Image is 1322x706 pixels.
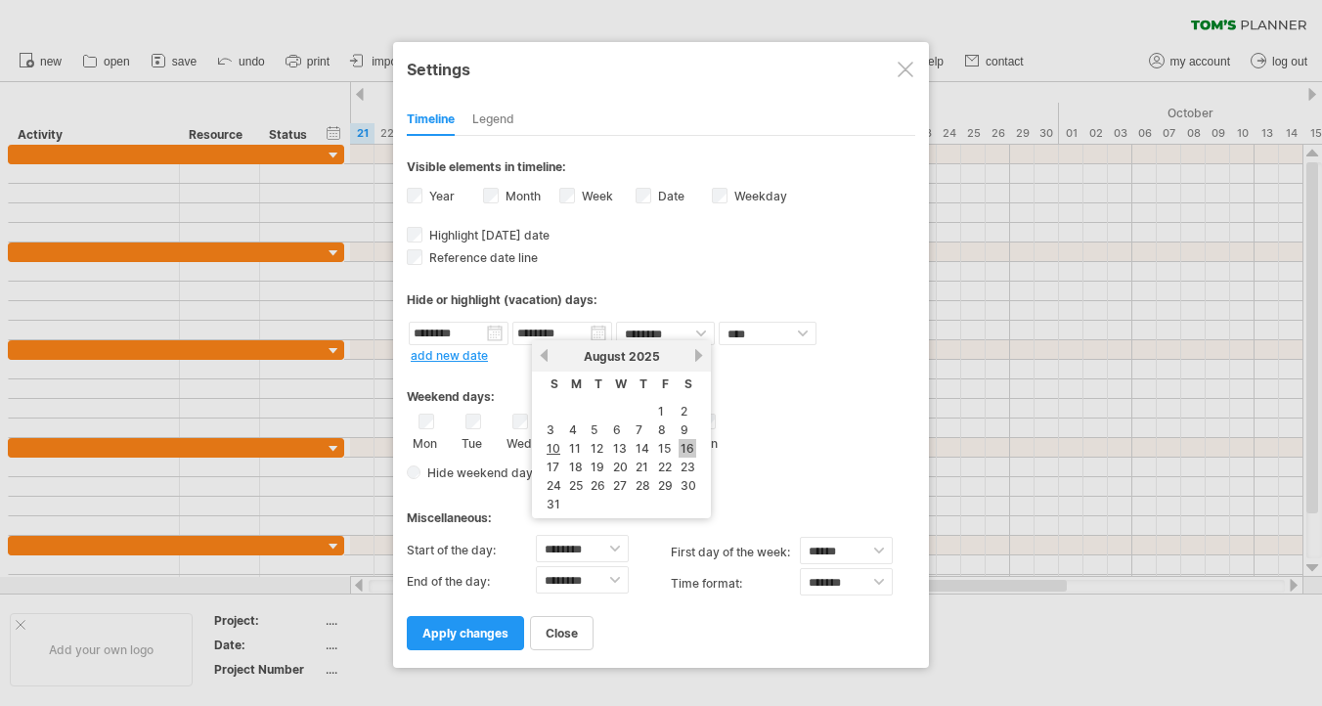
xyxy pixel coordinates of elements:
span: Wednesday [615,376,627,391]
span: Sunday [551,376,558,391]
a: 28 [634,476,652,495]
a: 11 [567,439,583,458]
a: 25 [567,476,585,495]
a: 30 [679,476,698,495]
a: 22 [656,458,674,476]
span: Friday [662,376,669,391]
div: Visible elements in timeline: [407,159,915,180]
a: 19 [589,458,606,476]
span: Saturday [684,376,692,391]
a: 5 [589,420,599,439]
label: Start of the day: [407,535,536,566]
a: apply changes [407,616,524,650]
label: Tue [460,432,484,451]
label: first day of the week: [671,537,800,568]
div: Hide or highlight (vacation) days: [407,292,915,307]
a: 31 [545,495,562,513]
a: 27 [611,476,629,495]
div: Legend [472,105,514,136]
a: 10 [545,439,562,458]
span: close [546,626,578,640]
a: 14 [634,439,651,458]
a: 6 [611,420,623,439]
span: Reference date line [425,250,538,265]
span: 2025 [629,349,660,364]
span: Tuesday [595,376,602,391]
a: 9 [679,420,690,439]
div: Settings [407,51,915,86]
label: Mon [413,432,437,451]
label: Date [654,189,684,203]
a: 13 [611,439,629,458]
a: 18 [567,458,585,476]
a: 15 [656,439,673,458]
label: Time format: [671,568,800,599]
span: apply changes [422,626,508,640]
a: 26 [589,476,607,495]
a: 12 [589,439,605,458]
label: Weekday [730,189,787,203]
label: Wed [507,432,531,451]
a: 7 [634,420,644,439]
a: 2 [679,402,689,420]
span: Thursday [639,376,647,391]
span: Highlight [DATE] date [425,228,550,243]
a: 17 [545,458,561,476]
a: 3 [545,420,556,439]
label: Year [425,189,455,203]
div: Timeline [407,105,455,136]
div: Miscellaneous: [407,492,915,530]
a: next [691,348,706,363]
a: 8 [656,420,668,439]
label: End of the day: [407,566,536,597]
a: 21 [634,458,650,476]
label: Week [578,189,613,203]
a: 29 [656,476,675,495]
span: Hide weekend days [420,465,539,480]
a: 20 [611,458,630,476]
a: 4 [567,420,579,439]
a: 16 [679,439,696,458]
span: August [584,349,626,364]
label: Month [502,189,541,203]
div: Weekend days: [407,371,915,409]
span: Monday [571,376,582,391]
a: 23 [679,458,697,476]
a: 24 [545,476,563,495]
a: previous [537,348,551,363]
a: add new date [411,348,488,363]
a: 1 [656,402,666,420]
a: close [530,616,594,650]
